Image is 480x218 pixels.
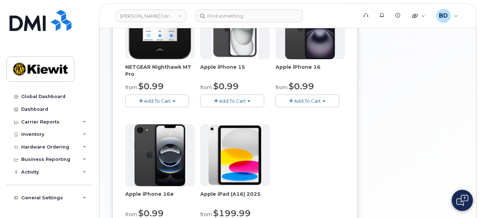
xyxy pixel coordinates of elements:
[289,81,314,91] span: $0.99
[407,9,430,23] div: Quicklinks
[200,84,212,91] small: from
[125,190,195,205] div: Apple iPhone 16e
[208,124,262,186] img: iPad_A16.PNG
[432,9,463,23] div: Barbara Dye
[125,63,195,78] div: NETGEAR Nighthawk M7 Pro
[200,211,212,218] small: from
[200,63,270,78] div: Apple iPhone 15
[219,98,246,104] span: Add To Cart
[116,10,186,22] a: Kiewit Corporation
[200,190,270,205] div: Apple iPad (A16) 2025
[276,95,339,107] button: Add To Cart
[138,81,164,91] span: $0.99
[456,195,468,206] img: Open chat
[125,211,137,218] small: from
[200,95,264,107] button: Add To Cart
[439,12,448,20] span: BD
[276,63,345,78] div: Apple iPhone 16
[276,84,288,91] small: from
[125,95,189,107] button: Add To Cart
[144,98,171,104] span: Add To Cart
[294,98,321,104] span: Add To Cart
[125,84,137,91] small: from
[196,10,303,22] input: Find something...
[213,81,239,91] span: $0.99
[134,124,185,186] img: iphone16e.png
